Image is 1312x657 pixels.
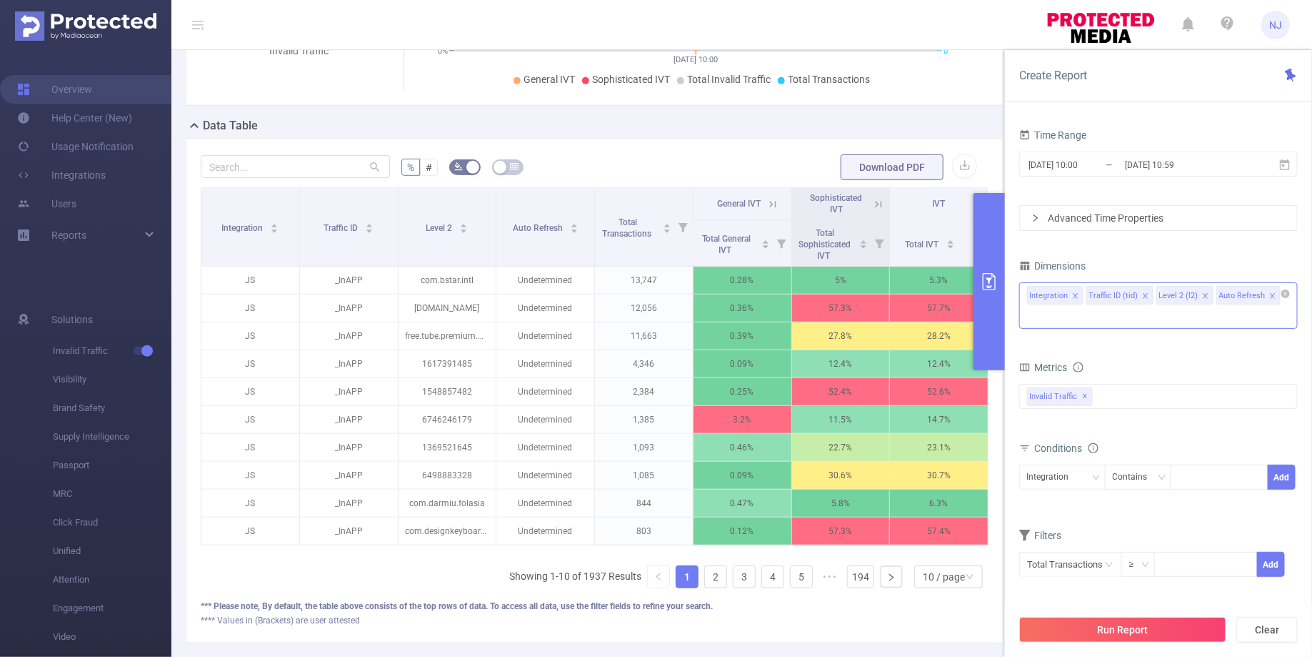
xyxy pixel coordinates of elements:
div: Traffic ID (tid) [1089,287,1138,305]
p: com.designkeyboard.keyboard [399,518,496,545]
p: 57.4% [890,518,988,545]
span: Unified [53,537,171,565]
div: Sort [663,222,671,230]
p: 27.8% [792,322,890,350]
button: Download PDF [841,154,943,180]
i: icon: down [1141,560,1150,570]
p: com.darmiu.folasia [399,490,496,517]
span: General IVT [524,74,575,85]
li: Next Page [880,565,903,588]
p: 0.09% [693,462,791,489]
div: Invalid Traffic [253,44,346,59]
p: 6746246179 [399,406,496,433]
div: Sort [761,238,770,247]
i: icon: caret-down [860,243,868,247]
p: _InAPP [300,490,398,517]
a: Usage Notification [17,132,134,161]
p: Undetermined [496,322,594,350]
li: 2 [704,565,727,588]
li: 4 [761,565,784,588]
span: Video [53,623,171,651]
p: 1617391485 [399,350,496,377]
tspan: [DATE] 10:00 [673,55,718,64]
i: icon: close [1202,292,1209,301]
input: Search... [201,155,390,178]
div: 10 / page [923,566,965,588]
div: Level 2 (l2) [1159,287,1198,305]
div: Integration [1030,287,1068,305]
i: Filter menu [771,220,791,266]
button: Add [1268,465,1296,490]
div: *** Please note, By default, the table above consists of the top rows of data. To access all data... [201,600,988,613]
p: 28.2% [890,322,988,350]
p: Undetermined [496,434,594,461]
li: Showing 1-10 of 1937 Results [509,565,641,588]
i: icon: down [966,573,974,583]
span: Invalid Traffic [1027,387,1093,406]
p: 5.3% [890,267,988,294]
span: # [426,162,432,173]
img: Protected Media [15,11,156,41]
span: Total Invalid Traffic [687,74,771,85]
span: IVT [933,199,946,209]
i: icon: caret-up [460,222,468,226]
p: JS [201,350,299,377]
p: 5% [792,267,890,294]
i: icon: bg-colors [454,162,463,171]
span: Total Sophisticated IVT [798,228,851,261]
p: 0.47% [693,490,791,517]
i: icon: caret-down [460,227,468,232]
p: 803 [595,518,693,545]
p: _InAPP [300,434,398,461]
p: 12.4% [792,350,890,377]
p: 12.4% [890,350,988,377]
p: 11.5% [792,406,890,433]
button: Run Report [1019,617,1226,643]
p: 12,056 [595,295,693,322]
i: Filter menu [869,220,889,266]
i: icon: down [1158,473,1166,483]
span: Engagement [53,594,171,623]
p: Undetermined [496,462,594,489]
div: Contains [1113,465,1158,489]
li: Traffic ID (tid) [1086,286,1153,305]
i: icon: caret-down [663,227,671,232]
p: 5.8% [792,490,890,517]
p: JS [201,295,299,322]
a: Integrations [17,161,106,189]
tspan: 0% [438,46,448,56]
span: Invalid Traffic [53,337,171,365]
span: Passport [53,451,171,480]
li: 3 [733,565,756,588]
p: 22.7% [792,434,890,461]
span: Sophisticated IVT [810,193,862,214]
p: [DOMAIN_NAME] [399,295,496,322]
p: JS [201,434,299,461]
span: MRC [53,480,171,508]
li: 1 [676,565,698,588]
div: Auto Refresh [1219,287,1266,305]
i: icon: caret-up [946,238,954,242]
div: Sort [365,222,374,230]
p: 13,747 [595,267,693,294]
p: 0.25% [693,378,791,405]
p: JS [201,518,299,545]
span: Total IVT [906,239,941,250]
i: icon: caret-up [761,238,769,242]
a: 5 [791,566,812,588]
p: free.tube.premium.advanced.tuber [399,322,496,350]
i: Filter menu [968,220,988,266]
i: icon: caret-down [946,243,954,247]
i: icon: info-circle [1088,443,1098,453]
i: icon: caret-up [570,222,578,226]
span: Create Report [1019,69,1087,82]
p: 2,384 [595,378,693,405]
p: Undetermined [496,350,594,377]
p: 0.46% [693,434,791,461]
span: General IVT [717,199,761,209]
p: 0.09% [693,350,791,377]
p: 23.1% [890,434,988,461]
p: 0.28% [693,267,791,294]
p: 1,085 [595,462,693,489]
a: 4 [762,566,783,588]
